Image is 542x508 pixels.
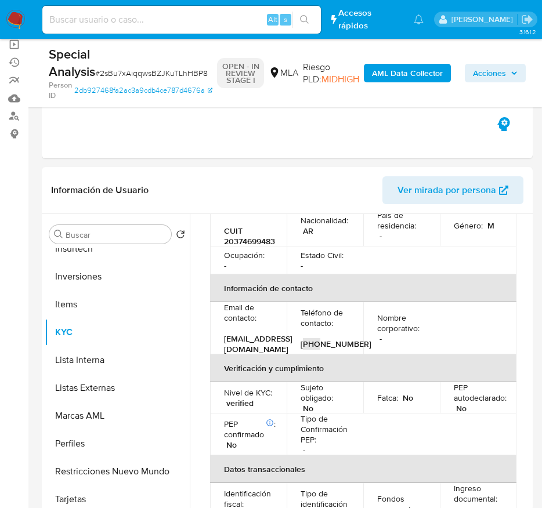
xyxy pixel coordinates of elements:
button: Perfiles [45,430,190,458]
p: - [380,231,382,241]
p: - [303,445,305,455]
p: No [456,403,467,413]
button: Inversiones [45,263,190,291]
span: # 2sBu7xAiqqwsBZJKuTLhHBP8 [95,67,208,79]
span: 3.161.2 [519,27,536,37]
input: Buscar usuario o caso... [42,12,321,27]
span: MIDHIGH [321,72,359,86]
button: Listas Externas [45,374,190,402]
p: verified [226,398,254,408]
th: Información de contacto [210,274,516,302]
a: Salir [521,13,533,26]
p: Género : [454,220,483,231]
th: Verificación y cumplimiento [210,354,516,382]
p: País de residencia : [377,210,426,231]
button: Volver al orden por defecto [176,230,185,242]
p: No [403,393,413,403]
b: AML Data Collector [372,64,443,82]
p: elaine.mcfarlane@mercadolibre.com [451,14,517,25]
p: - [380,333,382,344]
span: Accesos rápidos [338,7,402,31]
a: Notificaciones [414,14,424,24]
p: Fatca : [377,393,398,403]
p: AR [303,226,313,236]
span: Riesgo PLD: [303,61,359,86]
p: PEP autodeclarado : [454,382,507,403]
button: Insurtech [45,235,190,263]
p: Ocupación : [224,250,265,260]
button: Buscar [54,230,63,239]
p: - [224,260,226,271]
button: KYC [45,318,190,346]
button: Ver mirada por persona [382,176,523,204]
button: Items [45,291,190,318]
span: s [284,14,287,25]
button: AML Data Collector [364,64,451,82]
b: Person ID [49,80,72,100]
button: Lista Interna [45,346,190,374]
p: Nivel de KYC : [224,387,272,398]
p: Teléfono de contacto : [301,307,349,328]
button: search-icon [292,12,316,28]
h1: Información de Usuario [51,184,149,196]
p: Sujeto obligado : [301,382,349,403]
p: Identificación : [224,205,273,215]
button: Restricciones Nuevo Mundo [45,458,190,485]
div: MLA [269,67,298,79]
span: Alt [268,14,277,25]
p: Nacionalidad : [301,215,348,226]
p: M [487,220,494,231]
p: No [303,403,313,413]
p: OPEN - IN REVIEW STAGE I [217,58,264,88]
p: CUIT 20374699483 [224,226,275,246]
input: Buscar [66,230,167,240]
p: PEP confirmado : [224,419,276,440]
p: Tipo de Confirmación PEP : [301,413,349,445]
button: Marcas AML [45,402,190,430]
th: Datos transaccionales [210,455,516,483]
span: Acciones [473,64,506,82]
p: Email de contacto : [224,302,273,323]
p: Ingreso documental : [454,483,503,504]
p: [EMAIL_ADDRESS][DOMAIN_NAME] [224,333,292,354]
p: Estado Civil : [301,250,344,260]
p: Nombre corporativo : [377,313,426,333]
button: Acciones [465,64,526,82]
p: [PHONE_NUMBER] [301,339,371,349]
a: 2db927468fa2ac3a9cdb4ce787d4676a [74,80,212,100]
p: No [226,440,237,450]
b: Special Analysis [49,45,95,81]
span: Ver mirada por persona [398,176,496,204]
p: - [301,260,303,271]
